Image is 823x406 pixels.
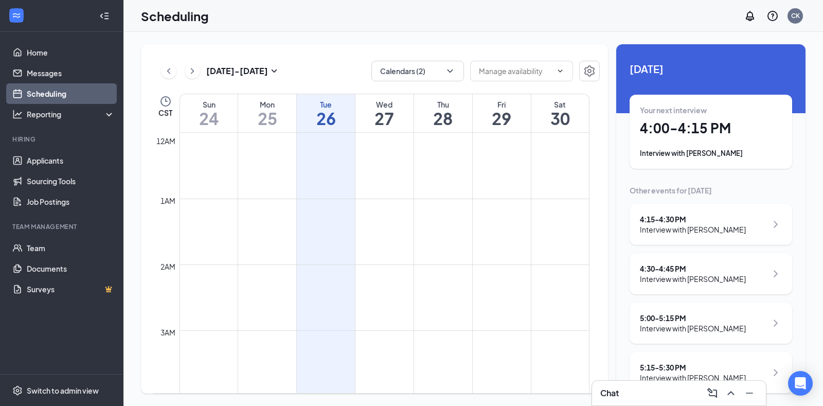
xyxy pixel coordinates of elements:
a: SurveysCrown [27,279,115,299]
div: Interview with [PERSON_NAME] [640,148,782,158]
svg: ChevronDown [556,67,564,75]
div: 3am [158,327,177,338]
button: Settings [579,61,600,81]
svg: ComposeMessage [706,387,719,399]
a: Team [27,238,115,258]
div: 4:15 - 4:30 PM [640,214,746,224]
h1: 28 [414,110,472,127]
div: 5:00 - 5:15 PM [640,313,746,323]
a: August 30, 2025 [531,94,589,132]
a: August 25, 2025 [238,94,296,132]
svg: ChevronDown [445,66,455,76]
svg: Minimize [743,387,756,399]
div: Fri [473,99,531,110]
svg: ChevronLeft [164,65,174,77]
span: [DATE] [630,61,792,77]
div: Hiring [12,135,113,144]
a: August 24, 2025 [180,94,238,132]
div: Switch to admin view [27,385,99,396]
div: 12am [154,135,177,147]
h1: Scheduling [141,7,209,25]
div: Wed [355,99,414,110]
div: Interview with [PERSON_NAME] [640,373,746,383]
div: Sat [531,99,589,110]
h1: 30 [531,110,589,127]
div: CK [791,11,800,20]
h1: 25 [238,110,296,127]
svg: Settings [12,385,23,396]
div: Your next interview [640,105,782,115]
div: 5:15 - 5:30 PM [640,362,746,373]
svg: WorkstreamLogo [11,10,22,21]
svg: Clock [159,95,172,108]
a: August 26, 2025 [297,94,355,132]
a: Home [27,42,115,63]
h1: 29 [473,110,531,127]
div: Reporting [27,109,115,119]
a: Job Postings [27,191,115,212]
a: Scheduling [27,83,115,104]
div: 4:30 - 4:45 PM [640,263,746,274]
svg: ChevronRight [187,65,198,77]
svg: ChevronRight [770,366,782,379]
a: August 28, 2025 [414,94,472,132]
svg: ChevronUp [725,387,737,399]
div: Open Intercom Messenger [788,371,813,396]
div: Other events for [DATE] [630,185,792,196]
button: ChevronUp [723,385,739,401]
button: Calendars (2)ChevronDown [371,61,464,81]
button: ChevronLeft [161,63,176,79]
svg: Notifications [744,10,756,22]
div: Interview with [PERSON_NAME] [640,224,746,235]
input: Manage availability [479,65,552,77]
a: Sourcing Tools [27,171,115,191]
div: Thu [414,99,472,110]
svg: Settings [583,65,596,77]
svg: QuestionInfo [766,10,779,22]
span: CST [158,108,172,118]
svg: SmallChevronDown [268,65,280,77]
a: Documents [27,258,115,279]
svg: Collapse [99,11,110,21]
a: Messages [27,63,115,83]
h3: Chat [600,387,619,399]
button: ComposeMessage [704,385,721,401]
a: Applicants [27,150,115,171]
a: August 27, 2025 [355,94,414,132]
div: Team Management [12,222,113,231]
svg: Analysis [12,109,23,119]
div: Sun [180,99,238,110]
div: Tue [297,99,355,110]
svg: ChevronRight [770,317,782,329]
svg: ChevronRight [770,268,782,280]
h1: 24 [180,110,238,127]
svg: ChevronRight [770,218,782,231]
button: Minimize [741,385,758,401]
a: August 29, 2025 [473,94,531,132]
button: ChevronRight [185,63,200,79]
h3: [DATE] - [DATE] [206,65,268,77]
div: 4am [158,393,177,404]
h1: 4:00 - 4:15 PM [640,119,782,137]
div: Interview with [PERSON_NAME] [640,323,746,333]
div: Mon [238,99,296,110]
div: 1am [158,195,177,206]
h1: 26 [297,110,355,127]
h1: 27 [355,110,414,127]
div: 2am [158,261,177,272]
div: Interview with [PERSON_NAME] [640,274,746,284]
